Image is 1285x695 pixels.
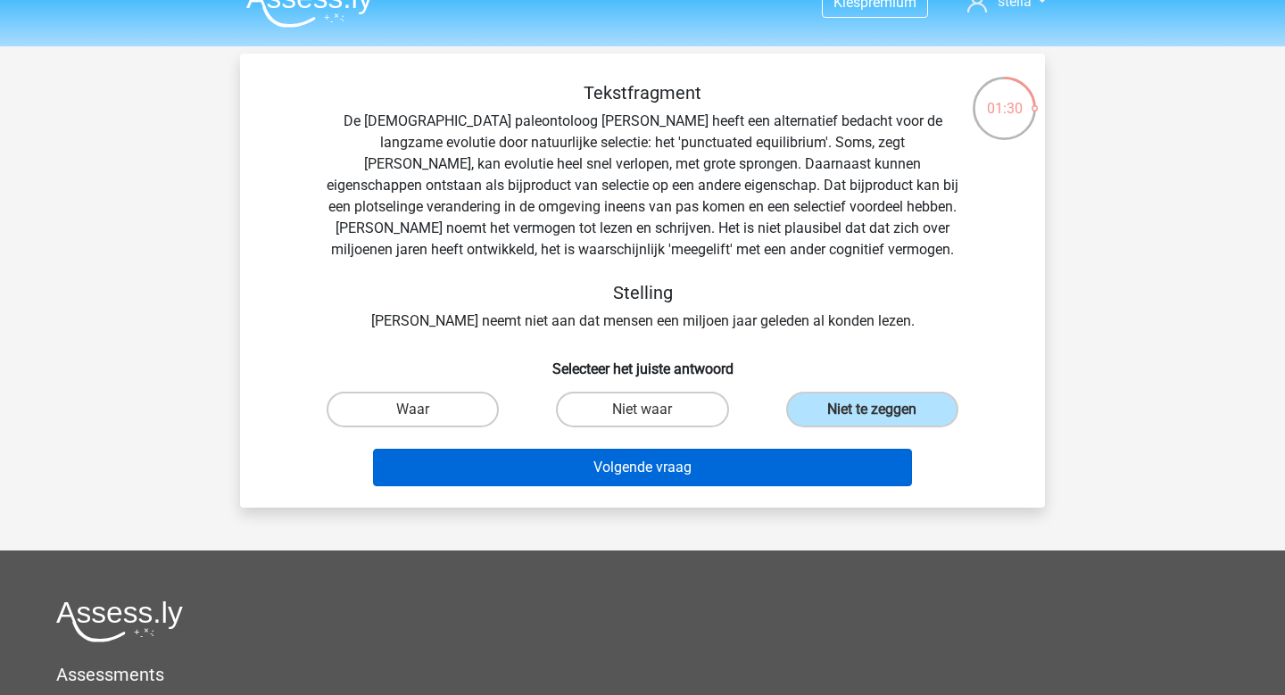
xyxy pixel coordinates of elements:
h5: Stelling [326,282,959,303]
h6: Selecteer het juiste antwoord [269,346,1016,377]
label: Niet waar [556,392,728,427]
label: Niet te zeggen [786,392,958,427]
h5: Assessments [56,664,1229,685]
label: Waar [327,392,499,427]
img: Assessly logo [56,600,183,642]
button: Volgende vraag [373,449,913,486]
h5: Tekstfragment [326,82,959,103]
div: 01:30 [971,75,1038,120]
div: De [DEMOGRAPHIC_DATA] paleontoloog [PERSON_NAME] heeft een alternatief bedacht voor de langzame e... [269,82,1016,332]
